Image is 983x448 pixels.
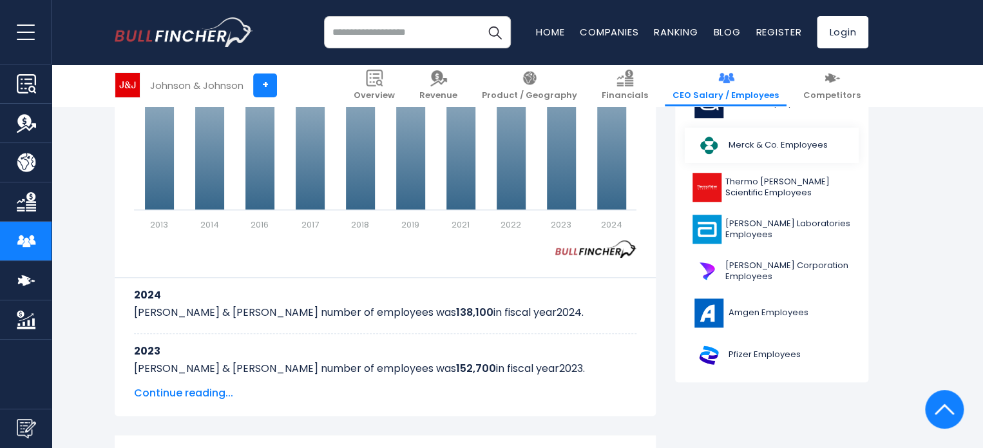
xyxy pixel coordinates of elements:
[452,219,470,231] text: 2021
[346,64,403,106] a: Overview
[419,90,457,101] span: Revenue
[817,16,868,48] a: Login
[150,219,168,231] text: 2013
[401,219,419,231] text: 2019
[692,173,721,202] img: TMO logo
[729,307,808,318] span: Amgen Employees
[474,64,585,106] a: Product / Geography
[673,90,779,101] span: CEO Salary / Employees
[251,219,269,231] text: 2016
[692,340,725,369] img: PFE logo
[692,131,725,160] img: MRK logo
[115,73,140,97] img: JNJ logo
[803,90,861,101] span: Competitors
[594,64,656,106] a: Financials
[501,219,521,231] text: 2022
[685,295,859,331] a: Amgen Employees
[685,128,859,163] a: Merck & Co. Employees
[134,385,636,401] span: Continue reading...
[134,361,636,376] p: [PERSON_NAME] & [PERSON_NAME] number of employees was in fiscal year .
[301,219,319,231] text: 2017
[729,140,828,151] span: Merck & Co. Employees
[559,361,583,376] span: 2023
[685,170,859,205] a: Thermo [PERSON_NAME] Scientific Employees
[557,305,582,320] span: 2024
[729,349,801,360] span: Pfizer Employees
[134,343,636,359] h3: 2023
[601,219,622,231] text: 2024
[665,64,787,106] a: CEO Salary / Employees
[725,260,851,282] span: [PERSON_NAME] Corporation Employees
[692,257,721,286] img: DHR logo
[354,90,395,101] span: Overview
[253,73,277,97] a: +
[692,215,721,244] img: ABT logo
[756,25,801,39] a: Register
[150,78,243,93] div: Johnson & Johnson
[134,305,636,320] p: [PERSON_NAME] & [PERSON_NAME] number of employees was in fiscal year .
[602,90,648,101] span: Financials
[115,17,253,47] a: Go to homepage
[351,219,369,231] text: 2018
[412,64,465,106] a: Revenue
[654,25,698,39] a: Ranking
[551,219,571,231] text: 2023
[134,287,636,303] h3: 2024
[456,361,496,376] b: 152,700
[713,25,740,39] a: Blog
[482,90,577,101] span: Product / Geography
[580,25,638,39] a: Companies
[725,219,851,240] span: [PERSON_NAME] Laboratories Employees
[536,25,564,39] a: Home
[692,298,725,327] img: AMGN logo
[685,211,859,247] a: [PERSON_NAME] Laboratories Employees
[479,16,511,48] button: Search
[456,305,493,320] b: 138,100
[685,253,859,289] a: [PERSON_NAME] Corporation Employees
[685,337,859,373] a: Pfizer Employees
[200,219,219,231] text: 2014
[796,64,868,106] a: Competitors
[725,177,851,199] span: Thermo [PERSON_NAME] Scientific Employees
[115,17,253,47] img: bullfincher logo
